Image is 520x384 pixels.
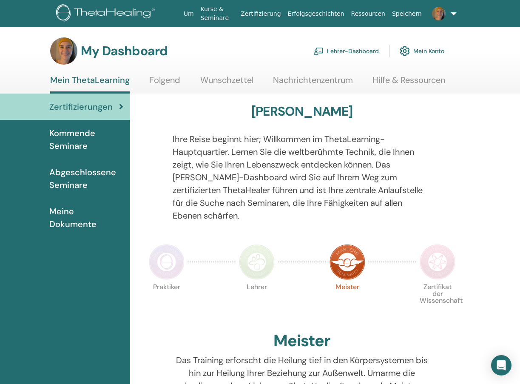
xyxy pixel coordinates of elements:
img: Practitioner [149,244,185,280]
img: default.jpg [432,7,446,20]
h3: [PERSON_NAME] [251,104,353,119]
a: Wunschzettel [200,75,253,91]
img: Certificate of Science [420,244,455,280]
div: Open Intercom Messenger [491,355,511,375]
span: Zertifizierungen [49,100,113,113]
h3: My Dashboard [81,43,168,59]
p: Praktiker [149,284,185,319]
p: Ihre Reise beginnt hier; Willkommen im ThetaLearning-Hauptquartier. Lernen Sie die weltberühmte T... [173,133,432,222]
h2: Meister [273,331,330,351]
a: Folgend [149,75,180,91]
span: Abgeschlossene Seminare [49,166,123,191]
img: logo.png [56,4,158,23]
a: Ressourcen [348,6,389,22]
a: Zertifizierung [237,6,284,22]
img: Instructor [239,244,275,280]
img: chalkboard-teacher.svg [313,47,324,55]
a: Nachrichtenzentrum [273,75,353,91]
span: Kommende Seminare [49,127,123,152]
p: Zertifikat der Wissenschaft [420,284,455,319]
p: Lehrer [239,284,275,319]
a: Lehrer-Dashboard [313,42,379,60]
a: Erfolgsgeschichten [284,6,348,22]
a: Um [180,6,197,22]
a: Mein Konto [400,42,444,60]
a: Hilfe & Ressourcen [372,75,445,91]
p: Meister [330,284,365,319]
span: Meine Dokumente [49,205,123,230]
img: Master [330,244,365,280]
img: cog.svg [400,44,410,58]
a: Mein ThetaLearning [50,75,130,94]
a: Kurse & Seminare [197,1,238,26]
img: default.jpg [50,37,77,65]
a: Speichern [389,6,425,22]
